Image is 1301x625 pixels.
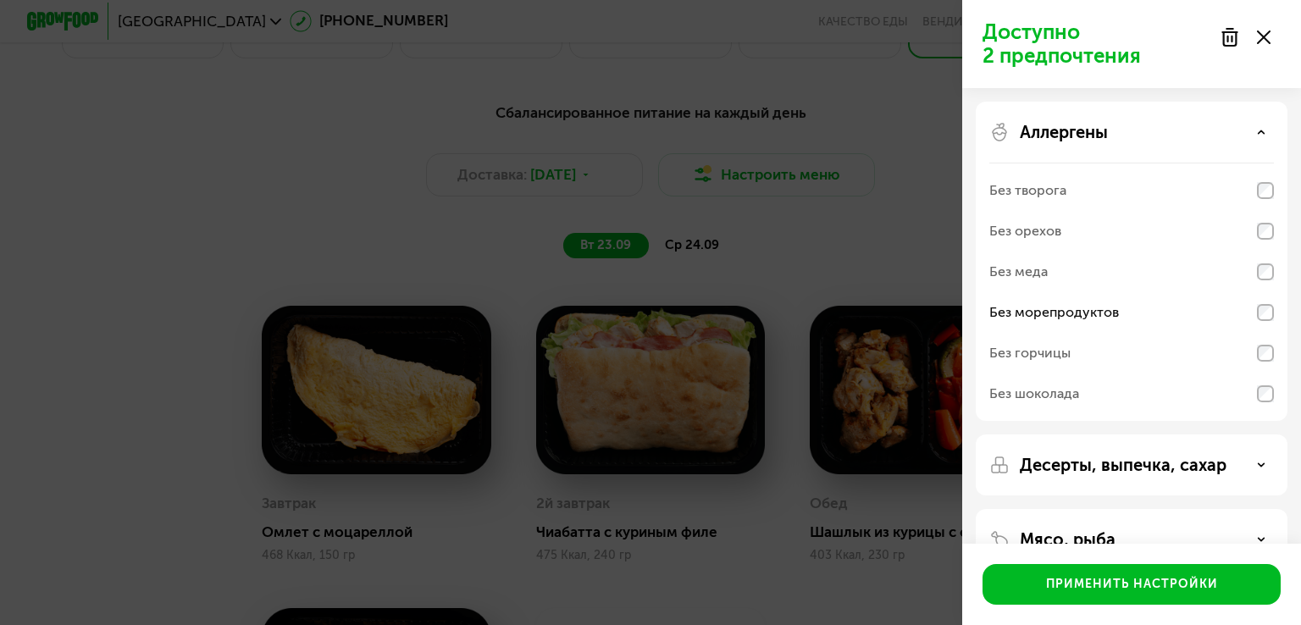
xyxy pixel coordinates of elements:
p: Мясо, рыба [1020,529,1116,550]
p: Аллергены [1020,122,1108,142]
p: Десерты, выпечка, сахар [1020,455,1226,475]
div: Без морепродуктов [989,302,1119,323]
div: Без меда [989,262,1048,282]
div: Без орехов [989,221,1061,241]
div: Без шоколада [989,384,1079,404]
div: Применить настройки [1046,576,1218,593]
p: Доступно 2 предпочтения [983,20,1210,68]
button: Применить настройки [983,564,1281,605]
div: Без творога [989,180,1066,201]
div: Без горчицы [989,343,1071,363]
